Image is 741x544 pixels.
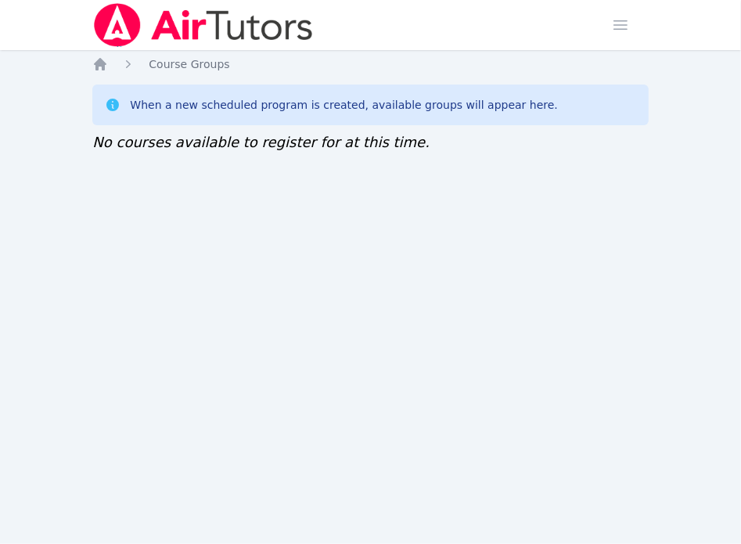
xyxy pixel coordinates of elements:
[92,3,314,47] img: Air Tutors
[149,56,229,72] a: Course Groups
[92,56,648,72] nav: Breadcrumb
[130,97,558,113] div: When a new scheduled program is created, available groups will appear here.
[149,58,229,70] span: Course Groups
[92,134,430,150] span: No courses available to register for at this time.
